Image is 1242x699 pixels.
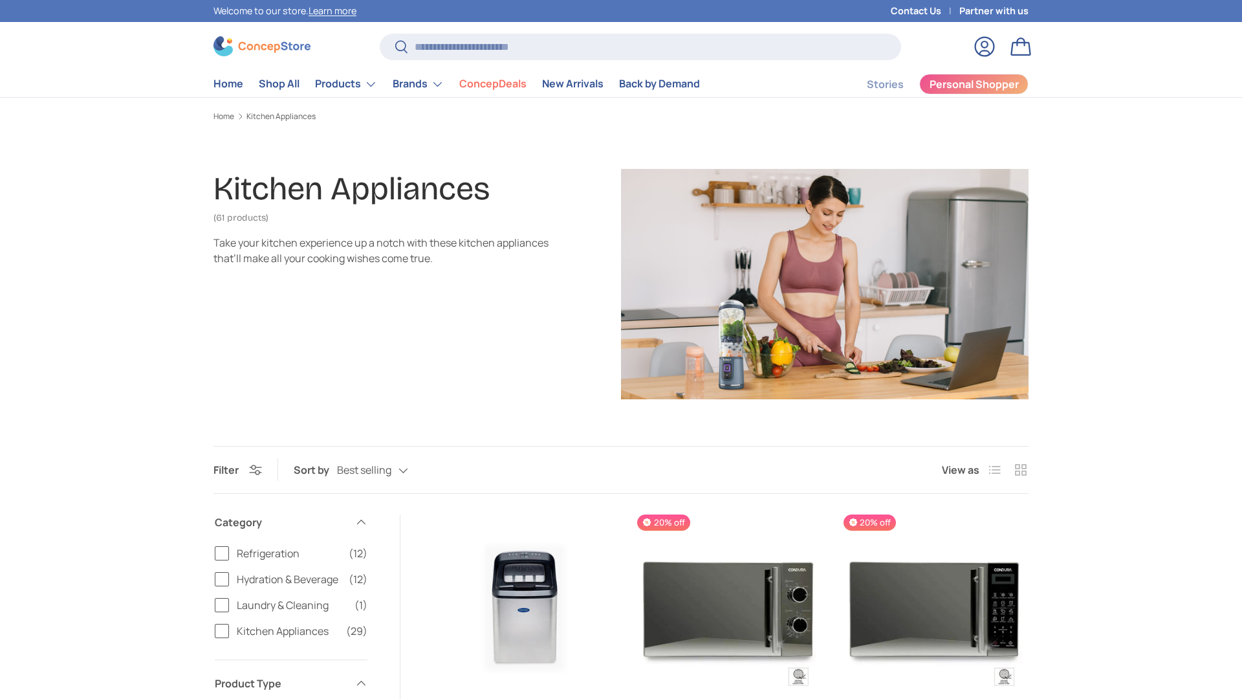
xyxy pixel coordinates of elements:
[213,113,234,120] a: Home
[349,546,367,561] span: (12)
[542,71,604,96] a: New Arrivals
[213,111,1029,122] nav: Breadcrumbs
[844,515,896,531] span: 20% off
[237,623,338,639] span: Kitchen Appliances
[237,546,341,561] span: Refrigeration
[213,235,549,266] div: Take your kitchen experience up a notch with these kitchen appliances that’ll make all your cooki...
[259,71,300,96] a: Shop All
[213,463,239,477] span: Filter
[337,464,391,476] span: Best selling
[213,71,700,97] nav: Primary
[315,71,377,97] a: Products
[891,4,959,18] a: Contact Us
[213,4,356,18] p: Welcome to our store.
[354,597,367,613] span: (1)
[621,169,1029,399] img: Kitchen Appliances
[307,71,385,97] summary: Products
[309,5,356,17] a: Learn more
[393,71,444,97] a: Brands
[385,71,452,97] summary: Brands
[346,623,367,639] span: (29)
[619,71,700,96] a: Back by Demand
[942,462,979,478] span: View as
[294,462,337,478] label: Sort by
[930,79,1019,89] span: Personal Shopper
[867,72,904,97] a: Stories
[637,515,690,531] span: 20% off
[213,212,268,223] span: (61 products)
[213,71,243,96] a: Home
[337,459,434,482] button: Best selling
[215,515,347,530] span: Category
[836,71,1029,97] nav: Secondary
[215,676,347,691] span: Product Type
[213,463,262,477] button: Filter
[246,113,316,120] a: Kitchen Appliances
[237,597,347,613] span: Laundry & Cleaning
[213,170,490,208] h1: Kitchen Appliances
[959,4,1029,18] a: Partner with us
[215,499,367,546] summary: Category
[919,74,1029,94] a: Personal Shopper
[349,571,367,587] span: (12)
[213,36,310,56] img: ConcepStore
[237,571,341,587] span: Hydration & Beverage
[459,71,527,96] a: ConcepDeals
